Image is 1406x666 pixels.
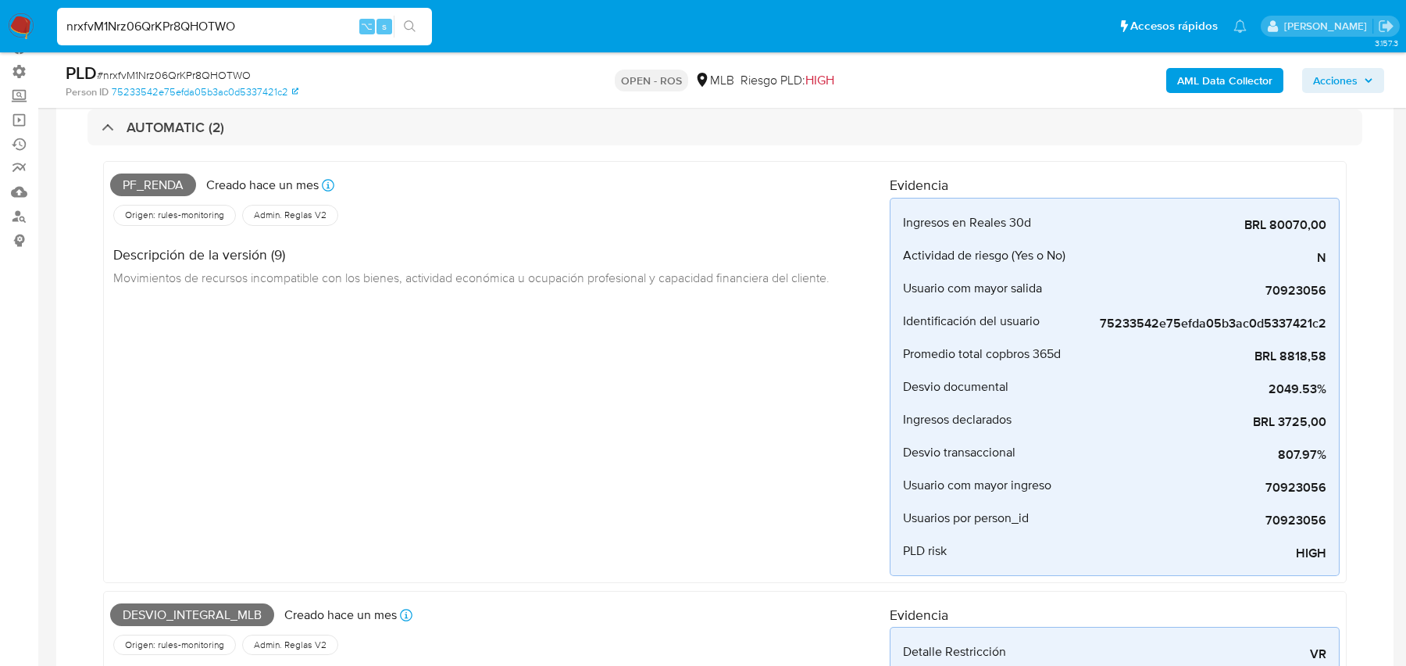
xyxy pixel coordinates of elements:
span: Desvio_integral_mlb [110,603,274,627]
input: Buscar usuario o caso... [57,16,432,37]
span: ⌥ [361,19,373,34]
span: Origen: rules-monitoring [123,639,226,651]
button: search-icon [394,16,426,38]
b: Person ID [66,85,109,99]
button: Acciones [1302,68,1384,93]
span: Movimientos de recursos incompatible con los bienes, actividad económica u ocupación profesional ... [113,269,830,286]
p: OPEN - ROS [615,70,688,91]
h4: Descripción de la versión (9) [113,246,830,263]
a: Notificaciones [1233,20,1247,33]
span: s [382,19,387,34]
p: Creado hace un mes [284,607,397,624]
span: Riesgo PLD: [740,72,834,89]
span: Pf_renda [110,174,196,197]
span: HIGH [805,71,834,89]
button: AML Data Collector [1166,68,1283,93]
span: # nrxfvM1Nrz06QrKPr8QHOTWO [97,67,251,83]
div: MLB [694,72,734,89]
p: juan.calo@mercadolibre.com [1284,19,1372,34]
h3: AUTOMATIC (2) [127,119,224,136]
span: Origen: rules-monitoring [123,209,226,221]
span: Accesos rápidos [1130,18,1218,34]
a: 75233542e75efda05b3ac0d5337421c2 [112,85,298,99]
span: Admin. Reglas V2 [252,639,328,651]
a: Salir [1378,18,1394,34]
span: Admin. Reglas V2 [252,209,328,221]
b: AML Data Collector [1177,68,1272,93]
p: Creado hace un mes [206,177,319,194]
span: 3.157.3 [1375,37,1398,49]
div: AUTOMATIC (2) [87,109,1362,145]
b: PLD [66,60,97,85]
span: Acciones [1313,68,1358,93]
